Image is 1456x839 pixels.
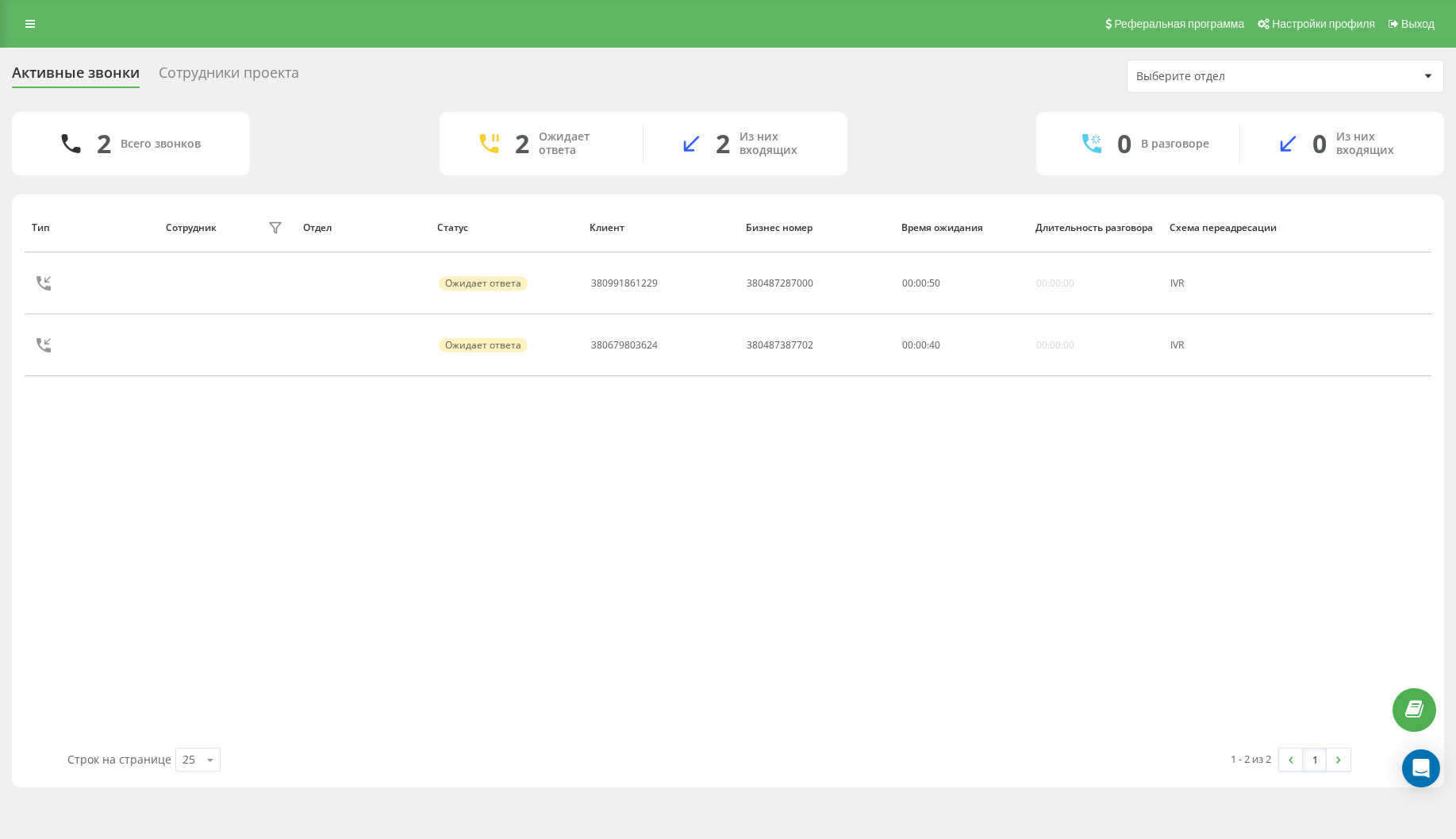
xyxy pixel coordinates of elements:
div: 2 [515,129,529,159]
a: 1 [1303,749,1327,771]
div: Ожидает ответа [439,338,528,352]
div: Активные звонки [12,64,140,89]
div: Клиент [590,222,730,233]
div: Из них входящих [740,130,824,157]
div: 0 [1312,129,1327,159]
div: 25 [182,752,195,768]
div: Сотрудники проекта [159,64,299,89]
span: 00 [916,276,927,290]
span: 00 [902,338,913,352]
div: Отдел [303,222,422,233]
div: 00:00:00 [1036,340,1074,351]
div: : : [902,278,940,289]
div: 2 [716,129,730,159]
span: 00 [902,276,913,290]
div: Схема переадресации [1170,222,1290,233]
div: Ожидает ответа [439,276,528,291]
div: Время ожидания [901,222,1020,233]
span: 50 [929,276,940,290]
div: Ожидает ответа [539,130,619,157]
div: 00:00:00 [1036,278,1074,289]
span: 40 [929,338,940,352]
span: Строк на странице [67,752,171,767]
div: Всего звонков [121,137,201,151]
span: Реферальная программа [1114,17,1244,30]
div: Из них входящих [1336,130,1420,157]
span: 00 [916,338,927,352]
div: 380487387702 [747,340,813,351]
div: Выберите отдел [1136,70,1326,83]
div: IVR [1170,278,1289,289]
span: Настройки профиля [1272,17,1375,30]
div: Тип [32,222,151,233]
div: 1 - 2 из 2 [1231,751,1271,767]
div: : : [902,340,940,351]
div: В разговоре [1141,137,1209,151]
div: IVR [1170,340,1289,351]
div: Сотрудник [166,222,217,233]
div: 380487287000 [747,278,813,289]
div: Длительность разговора [1035,222,1154,233]
div: Статус [437,222,574,233]
div: 2 [97,129,111,159]
div: 0 [1117,129,1131,159]
div: 380679803624 [591,340,658,351]
div: 380991861229 [591,278,658,289]
span: Выход [1401,17,1435,30]
div: Open Intercom Messenger [1402,749,1440,787]
div: Бизнес номер [746,222,886,233]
